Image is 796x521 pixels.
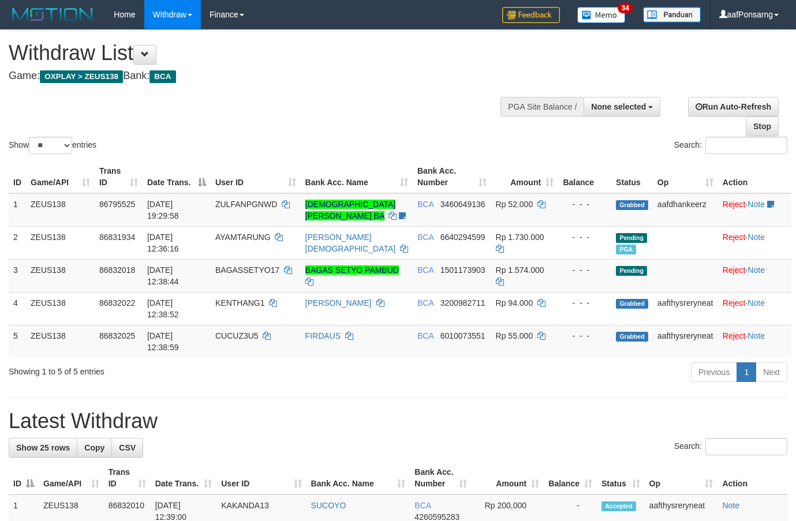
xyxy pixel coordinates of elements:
[616,266,647,276] span: Pending
[417,331,433,340] span: BCA
[417,200,433,209] span: BCA
[717,462,787,494] th: Action
[147,233,179,253] span: [DATE] 12:36:16
[616,299,648,309] span: Grabbed
[496,298,533,308] span: Rp 94.000
[410,462,472,494] th: Bank Acc. Number: activate to sort column ascending
[584,97,660,117] button: None selected
[748,265,765,275] a: Note
[151,462,217,494] th: Date Trans.: activate to sort column ascending
[723,265,746,275] a: Reject
[147,265,179,286] span: [DATE] 12:38:44
[611,160,653,193] th: Status
[718,226,791,259] td: ·
[305,331,341,340] a: FIRDAUS
[9,226,26,259] td: 2
[563,297,607,309] div: - - -
[301,160,413,193] th: Bank Acc. Name: activate to sort column ascending
[417,298,433,308] span: BCA
[616,332,648,342] span: Grabbed
[104,462,151,494] th: Trans ID: activate to sort column ascending
[491,160,559,193] th: Amount: activate to sort column ascending
[597,462,645,494] th: Status: activate to sort column ascending
[718,160,791,193] th: Action
[496,265,544,275] span: Rp 1.574.000
[215,298,265,308] span: KENTHANG1
[9,438,77,458] a: Show 25 rows
[417,265,433,275] span: BCA
[718,325,791,358] td: ·
[674,137,787,154] label: Search:
[723,331,746,340] a: Reject
[472,462,544,494] th: Amount: activate to sort column ascending
[653,325,718,358] td: aafthysreryneat
[29,137,72,154] select: Showentries
[440,265,485,275] span: Copy 1501173903 to clipboard
[26,292,95,325] td: ZEUS138
[718,193,791,227] td: ·
[26,160,95,193] th: Game/API: activate to sort column ascending
[307,462,410,494] th: Bank Acc. Name: activate to sort column ascending
[563,264,607,276] div: - - -
[26,325,95,358] td: ZEUS138
[84,443,104,452] span: Copy
[9,325,26,358] td: 5
[645,462,718,494] th: Op: activate to sort column ascending
[688,97,779,117] a: Run Auto-Refresh
[653,160,718,193] th: Op: activate to sort column ascending
[705,438,787,455] input: Search:
[616,233,647,243] span: Pending
[147,331,179,352] span: [DATE] 12:38:59
[591,102,646,111] span: None selected
[558,160,611,193] th: Balance
[9,70,519,82] h4: Game: Bank:
[414,501,431,510] span: BCA
[440,298,485,308] span: Copy 3200982711 to clipboard
[16,443,70,452] span: Show 25 rows
[26,193,95,227] td: ZEUS138
[440,200,485,209] span: Copy 3460649136 to clipboard
[9,259,26,292] td: 3
[211,160,301,193] th: User ID: activate to sort column ascending
[544,462,597,494] th: Balance: activate to sort column ascending
[26,226,95,259] td: ZEUS138
[39,462,104,494] th: Game/API: activate to sort column ascending
[9,137,96,154] label: Show entries
[496,233,544,242] span: Rp 1.730.000
[746,117,779,136] a: Stop
[417,233,433,242] span: BCA
[718,259,791,292] td: ·
[643,7,701,23] img: panduan.png
[150,70,175,83] span: BCA
[563,231,607,243] div: - - -
[119,443,136,452] span: CSV
[705,137,787,154] input: Search:
[691,362,737,382] a: Previous
[618,3,633,13] span: 34
[215,233,271,242] span: AYAMTARUNG
[216,462,306,494] th: User ID: activate to sort column ascending
[756,362,787,382] a: Next
[563,330,607,342] div: - - -
[9,462,39,494] th: ID: activate to sort column descending
[496,331,533,340] span: Rp 55.000
[9,42,519,65] h1: Withdraw List
[718,292,791,325] td: ·
[9,361,323,377] div: Showing 1 to 5 of 5 entries
[305,233,396,253] a: [PERSON_NAME][DEMOGRAPHIC_DATA]
[215,265,279,275] span: BAGASSETYO17
[723,233,746,242] a: Reject
[99,265,135,275] span: 86832018
[215,200,277,209] span: ZULFANPGNWD
[99,233,135,242] span: 86831934
[9,292,26,325] td: 4
[500,97,584,117] div: PGA Site Balance /
[674,438,787,455] label: Search:
[722,501,739,510] a: Note
[748,233,765,242] a: Note
[748,331,765,340] a: Note
[111,438,143,458] a: CSV
[723,200,746,209] a: Reject
[147,298,179,319] span: [DATE] 12:38:52
[496,200,533,209] span: Rp 52.000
